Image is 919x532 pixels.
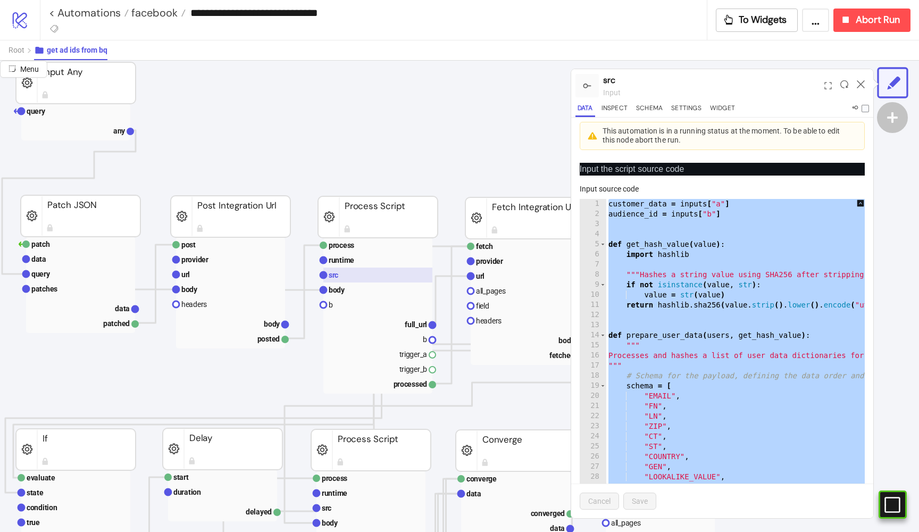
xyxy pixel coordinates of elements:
[329,271,338,279] text: src
[329,241,354,250] text: process
[476,302,489,310] text: field
[580,340,606,351] div: 15
[558,336,575,345] text: body
[611,519,641,527] text: all_pages
[580,482,606,492] div: 29
[580,209,606,219] div: 2
[329,286,345,294] text: body
[27,488,44,497] text: state
[580,421,606,431] div: 23
[173,488,201,496] text: duration
[31,240,50,248] text: patch
[580,300,606,310] div: 11
[31,270,51,278] text: query
[603,127,847,145] div: This automation is in a running status at the moment. To be able to edit this node abort the run.
[47,46,107,54] span: get ad ids from bq
[476,272,484,280] text: url
[476,242,493,251] text: fetch
[181,285,198,294] text: body
[580,462,606,472] div: 27
[405,320,427,329] text: full_url
[580,229,606,239] div: 4
[322,474,347,483] text: process
[600,239,606,250] span: Toggle code folding, rows 5 through 11
[34,40,107,60] button: get ad ids from bq
[580,431,606,442] div: 24
[824,82,832,89] span: expand
[580,280,606,290] div: 9
[857,199,864,207] span: up-square
[580,250,606,260] div: 6
[9,40,34,60] button: Root
[20,65,39,73] span: Menu
[802,9,829,32] button: ...
[580,330,606,340] div: 14
[322,519,338,527] text: body
[113,127,126,135] text: any
[27,473,55,482] text: evaluate
[833,9,910,32] button: Abort Run
[580,442,606,452] div: 25
[423,335,427,344] text: b
[580,320,606,330] div: 13
[9,46,24,54] span: Root
[580,411,606,421] div: 22
[181,300,207,309] text: headers
[580,493,619,510] button: Cancel
[603,87,820,98] div: input
[27,107,46,115] text: query
[634,103,665,117] button: Schema
[716,9,798,32] button: To Widgets
[580,452,606,462] div: 26
[739,14,787,26] span: To Widgets
[466,489,481,498] text: data
[603,73,820,87] div: src
[580,270,606,280] div: 8
[476,317,502,325] text: headers
[181,270,190,279] text: url
[476,257,503,265] text: provider
[580,219,606,229] div: 3
[31,255,46,263] text: data
[580,472,606,482] div: 28
[27,518,40,527] text: true
[580,163,865,176] p: Input the script source code
[580,361,606,371] div: 17
[580,183,646,195] label: Input source code
[580,290,606,300] div: 10
[708,103,737,117] button: Widget
[466,475,497,483] text: converge
[669,103,704,117] button: Settings
[27,503,57,512] text: condition
[623,493,656,510] button: Save
[49,7,129,18] a: < Automations
[856,14,900,26] span: Abort Run
[181,255,208,264] text: provider
[9,65,16,72] span: radius-bottomright
[600,280,606,290] span: Toggle code folding, rows 9 through 10
[115,304,130,313] text: data
[580,371,606,381] div: 18
[322,504,331,512] text: src
[600,330,606,340] span: Toggle code folding, rows 14 through 60
[181,240,196,249] text: post
[580,260,606,270] div: 7
[264,320,280,328] text: body
[580,391,606,401] div: 20
[580,351,606,361] div: 16
[173,473,189,481] text: start
[580,381,606,391] div: 19
[329,301,333,309] text: b
[129,7,186,18] a: facebook
[580,310,606,320] div: 12
[580,401,606,411] div: 21
[322,489,347,497] text: runtime
[580,199,606,209] div: 1
[600,381,606,391] span: Toggle code folding, rows 19 through 29
[329,256,354,264] text: runtime
[599,103,630,117] button: Inspect
[580,239,606,250] div: 5
[575,103,595,117] button: Data
[31,285,57,293] text: patches
[129,6,178,20] span: facebook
